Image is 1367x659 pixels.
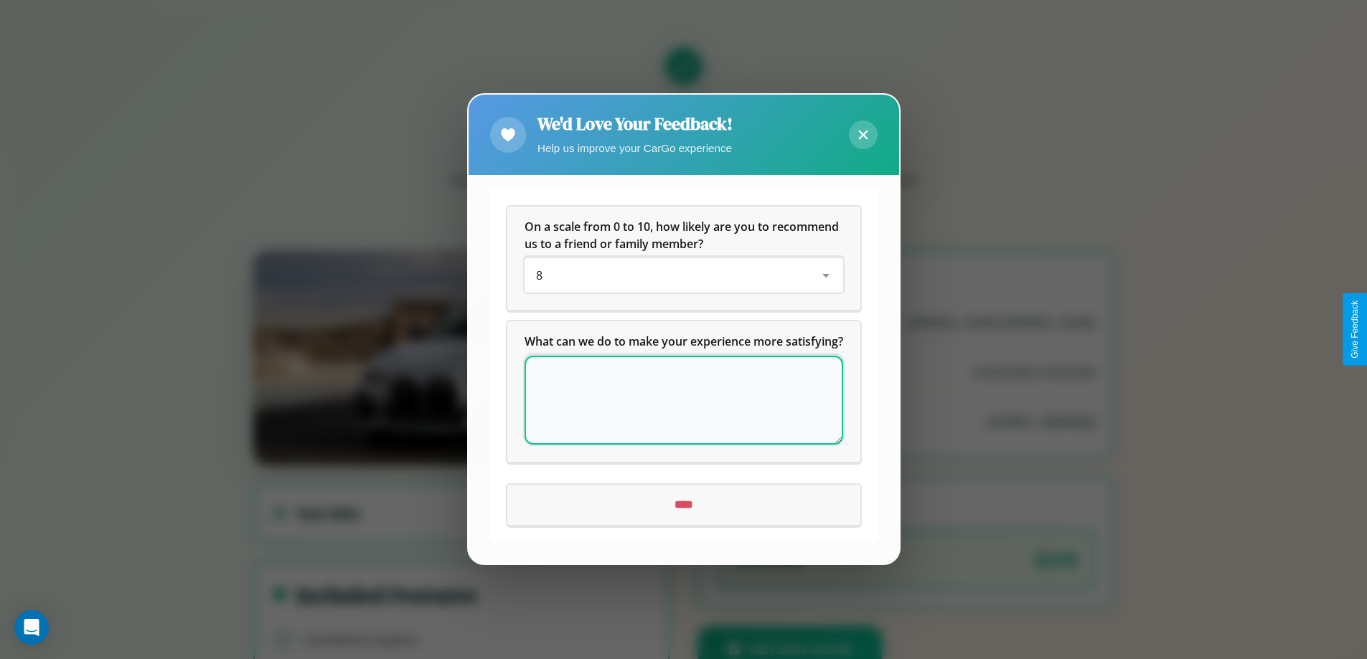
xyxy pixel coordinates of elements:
p: Help us improve your CarGo experience [537,138,733,158]
h2: We'd Love Your Feedback! [537,112,733,136]
div: Open Intercom Messenger [14,610,49,645]
div: On a scale from 0 to 10, how likely are you to recommend us to a friend or family member? [525,259,843,293]
h5: On a scale from 0 to 10, how likely are you to recommend us to a friend or family member? [525,219,843,253]
div: On a scale from 0 to 10, how likely are you to recommend us to a friend or family member? [507,207,860,310]
span: What can we do to make your experience more satisfying? [525,334,843,350]
span: On a scale from 0 to 10, how likely are you to recommend us to a friend or family member? [525,219,842,252]
span: 8 [536,268,542,284]
div: Give Feedback [1350,300,1360,359]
